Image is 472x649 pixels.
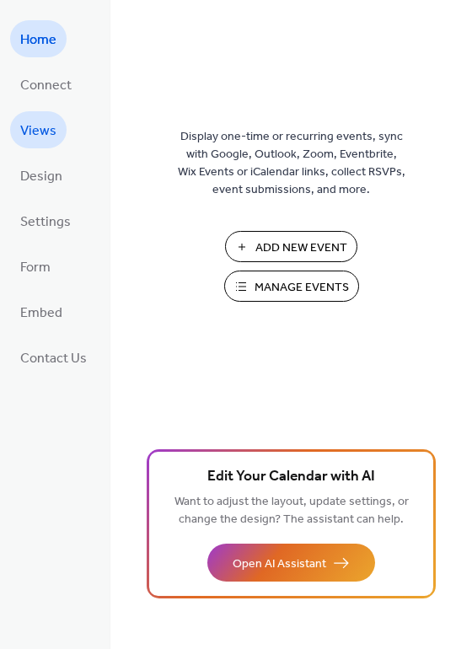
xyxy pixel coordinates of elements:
a: Views [10,111,67,148]
a: Form [10,248,61,285]
span: Manage Events [255,279,349,297]
a: Settings [10,202,81,239]
span: Contact Us [20,346,87,373]
span: Edit Your Calendar with AI [207,465,375,489]
span: Settings [20,209,71,236]
span: Form [20,255,51,282]
button: Manage Events [224,271,359,302]
a: Contact Us [10,339,97,376]
span: Home [20,27,56,54]
span: Display one-time or recurring events, sync with Google, Outlook, Zoom, Eventbrite, Wix Events or ... [178,128,405,199]
span: Embed [20,300,62,327]
a: Design [10,157,72,194]
span: Add New Event [255,239,347,257]
button: Add New Event [225,231,357,262]
span: Design [20,164,62,190]
a: Home [10,20,67,57]
span: Views [20,118,56,145]
span: Want to adjust the layout, update settings, or change the design? The assistant can help. [174,491,409,531]
span: Open AI Assistant [233,555,326,573]
button: Open AI Assistant [207,544,375,582]
a: Embed [10,293,72,330]
span: Connect [20,72,72,99]
a: Connect [10,66,82,103]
